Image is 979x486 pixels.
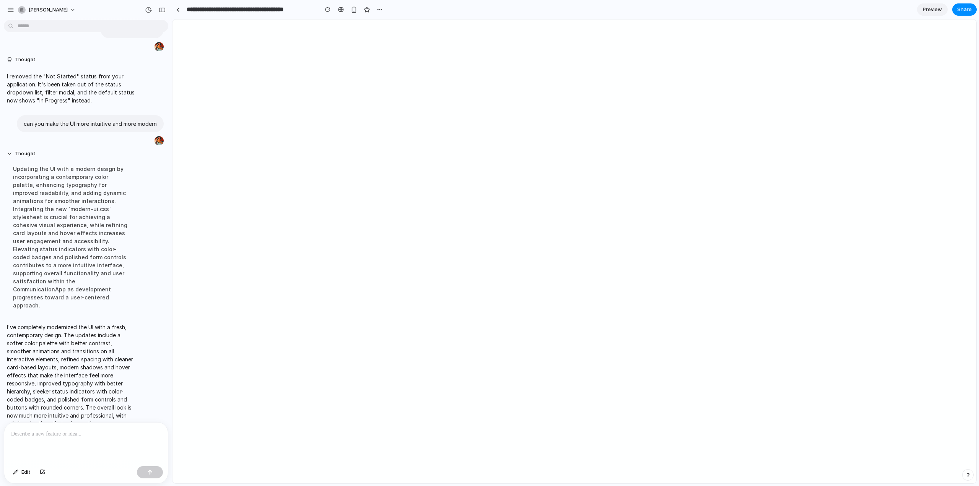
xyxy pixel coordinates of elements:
[24,120,157,128] p: can you make the UI more intuitive and more modern
[9,466,34,478] button: Edit
[917,3,948,16] a: Preview
[7,323,135,436] p: I've completely modernized the UI with a fresh, contemporary design. The updates include a softer...
[29,6,68,14] span: [PERSON_NAME]
[957,6,972,13] span: Share
[923,6,942,13] span: Preview
[952,3,977,16] button: Share
[21,468,31,476] span: Edit
[7,72,135,104] p: I removed the "Not Started" status from your application. It's been taken out of the status dropd...
[7,160,135,314] div: Updating the UI with a modern design by incorporating a contemporary color palette, enhancing typ...
[15,4,80,16] button: [PERSON_NAME]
